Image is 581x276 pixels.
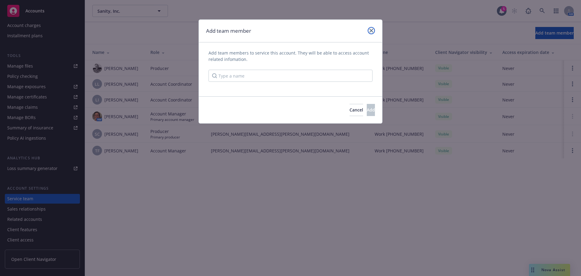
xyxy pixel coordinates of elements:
span: Cancel [350,107,363,113]
span: Add [367,107,375,113]
input: Type a name [208,70,373,82]
h1: Add team member [206,27,251,35]
button: Add [367,104,375,116]
a: close [368,27,375,34]
button: Cancel [350,104,363,116]
span: Add team members to service this account. They will be able to access account related infomation. [208,50,373,62]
